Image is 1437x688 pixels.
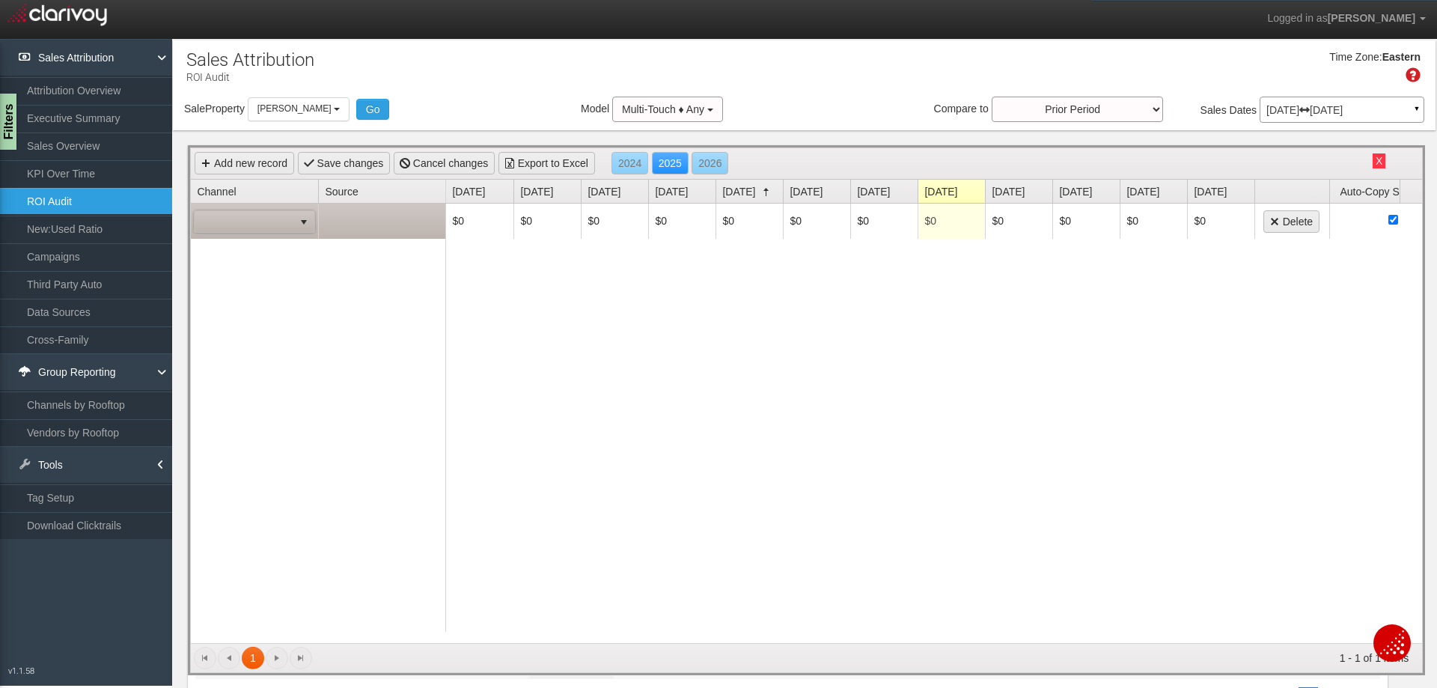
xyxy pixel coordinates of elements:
a: Logged in as[PERSON_NAME] [1256,1,1437,37]
a: [DATE] [588,180,648,203]
td: $0 [850,204,918,239]
span: 1 [242,647,264,669]
td: $0 [513,204,581,239]
a: Save changes [298,152,391,174]
span: Sale [184,103,205,115]
span: [PERSON_NAME] [257,103,332,114]
td: $0 [716,204,783,239]
span: Sales [1200,104,1227,116]
a: [DATE] [452,180,513,203]
td: $0 [1120,204,1187,239]
td: $0 [783,204,850,239]
span: Logged in as [1267,12,1327,24]
td: $0 [985,204,1052,239]
a: [DATE] [924,180,985,203]
a: 2025 [652,152,689,174]
a: 2026 [692,152,728,174]
a: ▼ [1410,100,1424,124]
td: $0 [1052,204,1120,239]
p: ROI Audit [186,65,314,85]
a: 2024 [611,152,648,174]
a: Cancel changes [394,152,495,174]
button: [PERSON_NAME] [248,97,350,121]
button: Go [356,99,390,120]
td: $0 [918,204,985,239]
a: [DATE] [1126,180,1187,203]
button: X [1373,153,1385,168]
button: Multi-Touch ♦ Any [612,97,723,122]
td: $0 [446,204,513,239]
a: Export to Excel [498,152,595,174]
span: Auto-Copy Spend [1340,186,1423,198]
td: $0 [648,204,716,239]
td: $0 [1187,204,1254,239]
a: Channel [197,180,318,203]
span: Dates [1230,104,1257,116]
a: Delete [1263,210,1319,233]
a: [DATE] [790,180,850,203]
a: [DATE] [655,180,716,203]
a: [DATE] [1059,180,1120,203]
h1: Sales Attribution [186,50,314,70]
div: Time Zone: [1324,50,1382,65]
a: Add new record [195,152,294,174]
p: [DATE] [DATE] [1266,105,1418,115]
a: Source [325,180,445,203]
td: $0 [581,204,648,239]
a: [DATE] [1194,180,1254,203]
span: [PERSON_NAME] [1328,12,1415,24]
a: [DATE] [992,180,1052,203]
a: [DATE] [722,180,783,203]
span: select [293,211,314,232]
a: [DATE] [857,180,918,203]
a: [DATE] [520,180,581,203]
span: Multi-Touch ♦ Any [622,103,704,115]
span: 1 - 1 of 1 items [323,652,1409,664]
div: Eastern [1382,50,1421,65]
